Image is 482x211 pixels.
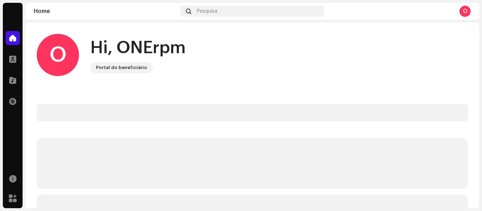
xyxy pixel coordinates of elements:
[34,8,177,14] div: Home
[37,34,79,76] div: O
[96,63,147,72] div: Portal do beneficiário
[197,8,217,14] span: Pesquisa
[90,37,186,59] div: Hi, ONErpm
[459,6,471,17] div: O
